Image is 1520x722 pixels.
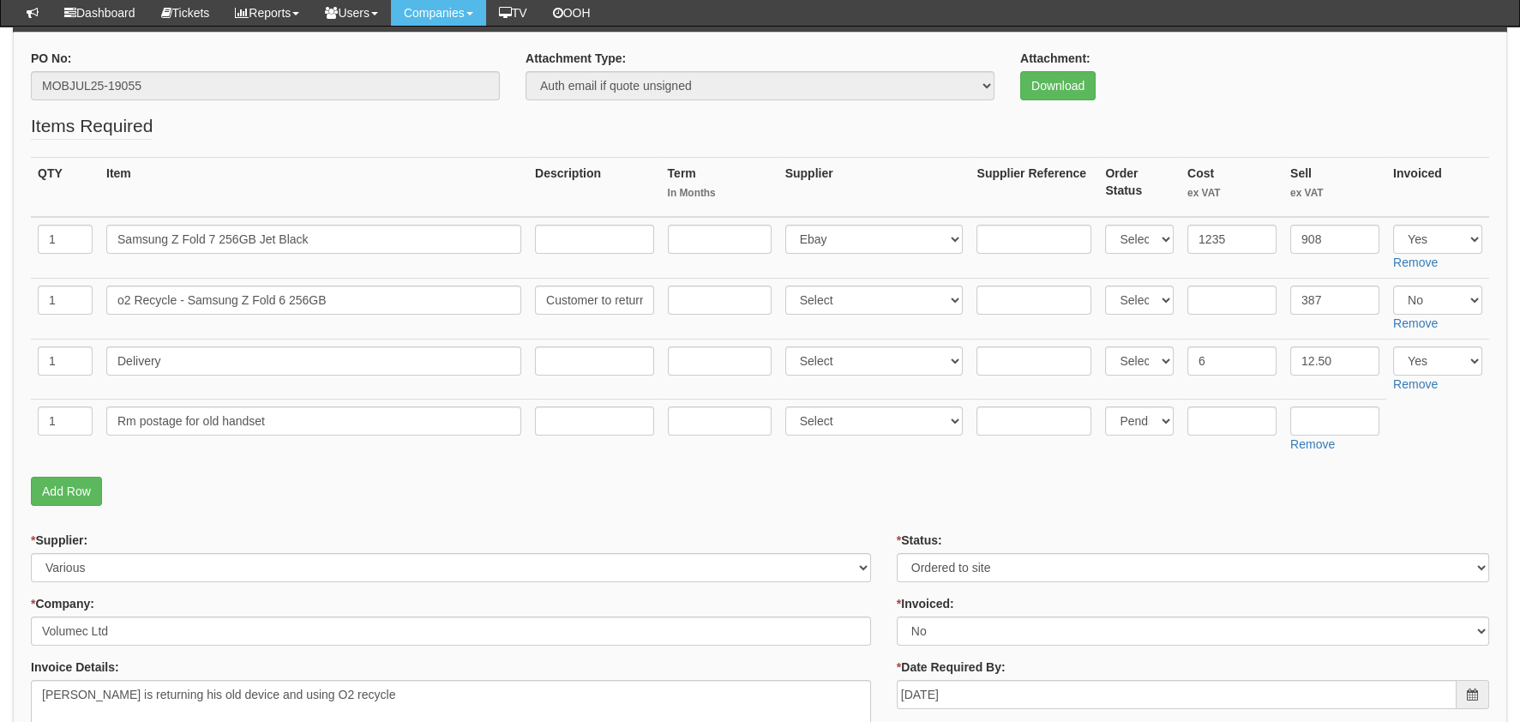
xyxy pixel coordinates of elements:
small: In Months [668,186,772,201]
label: Supplier: [31,532,87,549]
a: Remove [1393,256,1438,269]
small: ex VAT [1187,186,1277,201]
th: Supplier Reference [970,157,1098,217]
a: Add Row [31,477,102,506]
small: ex VAT [1290,186,1379,201]
th: Invoiced [1386,157,1489,217]
a: Remove [1393,377,1438,391]
th: Cost [1181,157,1283,217]
th: Order Status [1098,157,1181,217]
a: Download [1020,71,1096,100]
th: Item [99,157,528,217]
a: Remove [1393,316,1438,330]
th: QTY [31,157,99,217]
label: Attachment: [1020,50,1090,67]
th: Description [528,157,661,217]
a: Remove [1290,437,1335,451]
label: Attachment Type: [526,50,626,67]
label: Status: [897,532,942,549]
th: Supplier [778,157,970,217]
legend: Items Required [31,113,153,140]
label: PO No: [31,50,71,67]
label: Date Required By: [897,659,1006,676]
label: Invoiced: [897,595,954,612]
th: Sell [1283,157,1386,217]
th: Term [661,157,778,217]
label: Invoice Details: [31,659,119,676]
label: Company: [31,595,94,612]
